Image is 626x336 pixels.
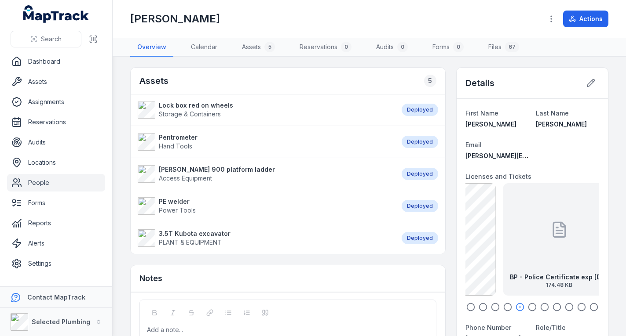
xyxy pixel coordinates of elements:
a: Lock box red on wheelsStorage & Containers [138,101,393,119]
span: Email [465,141,482,148]
span: Power Tools [159,206,196,214]
div: Deployed [402,200,438,212]
div: Deployed [402,232,438,244]
a: [PERSON_NAME] 900 platform ladderAccess Equipment [138,165,393,183]
h3: Notes [139,272,162,285]
span: [PERSON_NAME] [536,120,587,128]
div: 5 [264,42,275,52]
a: Forms [7,194,105,212]
a: 3.5T Kubota excavatorPLANT & EQUIPMENT [138,229,393,247]
strong: Contact MapTrack [27,293,85,301]
a: PE welderPower Tools [138,197,393,215]
strong: PE welder [159,197,196,206]
a: PentrometerHand Tools [138,133,393,151]
a: Reservations [7,113,105,131]
a: Reservations0 [293,38,359,57]
span: Storage & Containers [159,110,221,118]
span: Hand Tools [159,142,192,150]
span: Role/Title [536,324,566,331]
strong: 3.5T Kubota excavator [159,229,231,238]
strong: Lock box red on wheels [159,101,233,110]
a: Calendar [184,38,224,57]
a: Assets [7,73,105,90]
a: Settings [7,255,105,272]
span: Licenses and Tickets [465,173,531,180]
div: 5 [424,75,436,87]
div: Deployed [402,104,438,116]
span: Last Name [536,109,569,117]
a: Locations [7,154,105,171]
span: Phone Number [465,324,511,331]
a: Assets5 [235,38,282,57]
a: Reports [7,214,105,232]
div: 0 [453,42,464,52]
span: Access Equipment [159,174,212,182]
button: Actions [563,11,608,27]
a: Audits [7,134,105,151]
strong: BP - Police Certificate exp [DATE] [510,273,608,282]
div: Deployed [402,136,438,148]
a: MapTrack [23,5,89,23]
span: 174.48 KB [510,282,608,289]
span: [PERSON_NAME][EMAIL_ADDRESS][DOMAIN_NAME] [465,152,622,159]
a: Forms0 [425,38,471,57]
div: Deployed [402,168,438,180]
div: 67 [505,42,519,52]
a: Overview [130,38,173,57]
strong: [PERSON_NAME] 900 platform ladder [159,165,275,174]
a: Dashboard [7,53,105,70]
div: 0 [341,42,351,52]
h1: [PERSON_NAME] [130,12,220,26]
span: [PERSON_NAME] [465,120,516,128]
strong: Selected Plumbing [32,318,90,325]
h2: Assets [139,75,168,87]
a: Audits0 [369,38,415,57]
h2: Details [465,77,494,89]
span: Search [41,35,62,43]
button: Search [11,31,81,47]
a: Files67 [481,38,526,57]
a: People [7,174,105,191]
a: Alerts [7,235,105,252]
div: 0 [397,42,408,52]
span: First Name [465,109,498,117]
a: Assignments [7,93,105,111]
strong: Pentrometer [159,133,198,142]
span: PLANT & EQUIPMENT [159,238,222,246]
